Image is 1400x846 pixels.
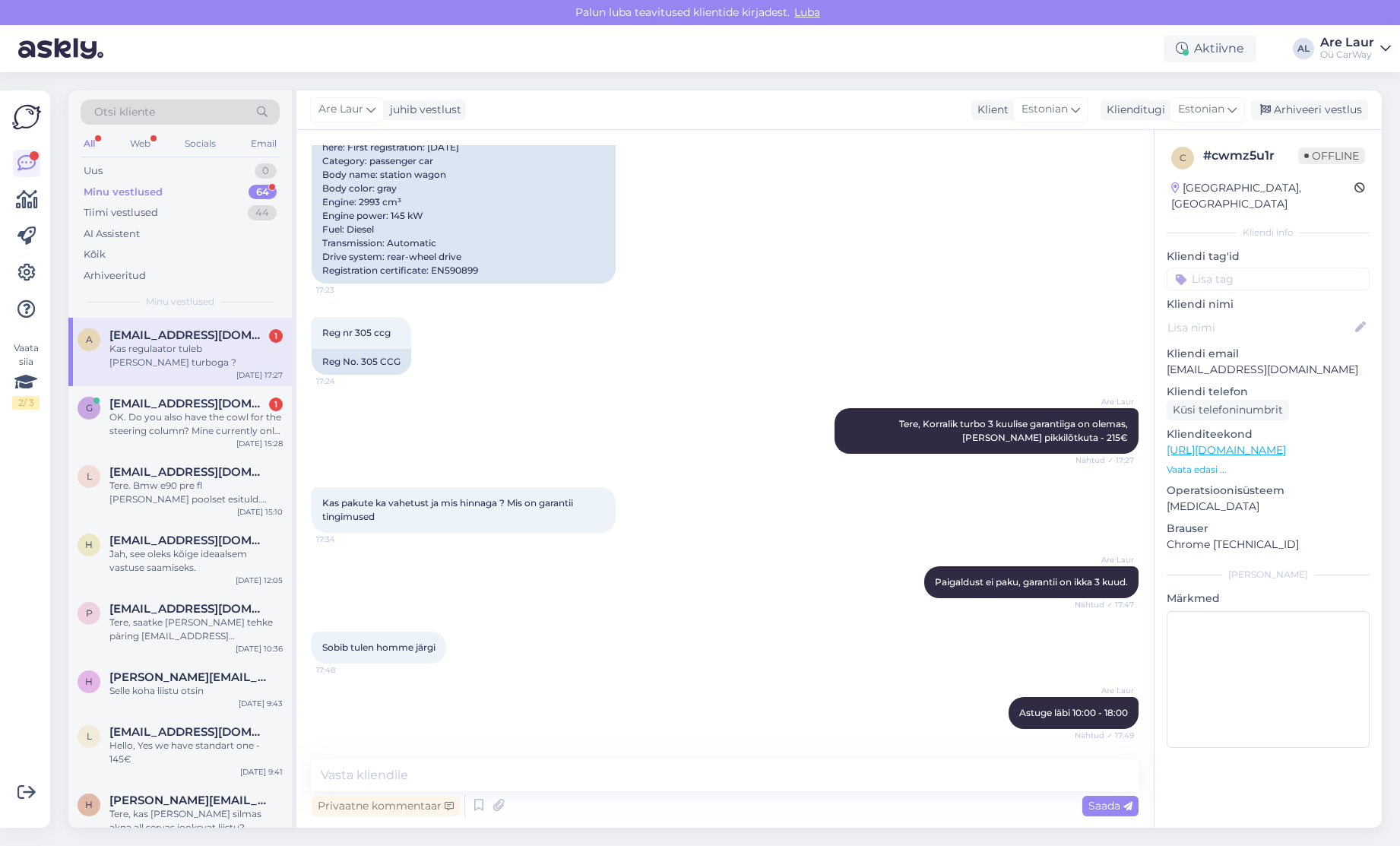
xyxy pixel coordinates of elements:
span: Tere, Korralik turbo 3 kuulise garantiiga on olemas, [PERSON_NAME] pikkilõtkuta - 215€ [899,418,1130,443]
span: Minu vestlused [146,295,214,309]
div: 0 [255,163,277,179]
span: heidy.loss38@gmail.com [109,794,268,807]
span: a [86,334,93,345]
div: Reg No. 305 CCG [312,349,411,375]
div: Kas regulaator tuleb [PERSON_NAME] turboga ? [109,342,283,369]
div: Oü CarWay [1320,49,1374,61]
input: Lisa nimi [1167,319,1352,336]
div: 2 / 3 [12,396,40,410]
span: h [85,539,93,550]
p: Kliendi nimi [1167,296,1370,312]
span: 17:34 [316,534,373,545]
p: Operatsioonisüsteem [1167,483,1370,499]
div: Socials [182,134,219,154]
div: Privaatne kommentaar [312,796,460,816]
div: OK. Do you also have the cowl for the steering column? Mine currently only has electronic adjustm... [109,410,283,438]
div: All [81,134,98,154]
div: Vaata siia [12,341,40,410]
span: l [87,471,92,482]
div: Kliendi info [1167,226,1370,239]
div: Tere, saatke [PERSON_NAME] tehke päring [EMAIL_ADDRESS][DOMAIN_NAME] [109,616,283,643]
div: Tere. Bmw e90 pre fl [PERSON_NAME] poolset esituld. Bixenon [109,479,283,506]
div: juhib vestlust [384,102,461,118]
div: Jah, see oleks kõige ideaalsem vastuse saamiseks. [109,547,283,575]
span: lasietummennus@gmail.com [109,725,268,739]
img: Askly Logo [12,103,41,131]
div: Hello, Yes we have standart one - 145€ [109,739,283,766]
a: Are LaurOü CarWay [1320,36,1391,61]
span: leukesiim@gmail.com [109,465,268,479]
span: h [85,676,93,687]
span: Sobib tulen homme järgi [322,642,436,653]
span: c [1180,152,1186,163]
span: Are Laur [318,101,363,118]
div: Klient [971,102,1009,118]
p: Klienditeekond [1167,426,1370,442]
p: Vaata edasi ... [1167,463,1370,477]
div: # cwmz5u1r [1203,147,1298,165]
div: [GEOGRAPHIC_DATA], [GEOGRAPHIC_DATA] [1171,180,1354,212]
span: l [87,730,92,742]
p: Brauser [1167,521,1370,537]
div: 64 [249,185,277,200]
div: Web [127,134,154,154]
span: Paigaldust ei paku, garantii on ikka 3 kuud. [935,576,1128,588]
div: Arhiveeritud [84,268,146,284]
span: hindreusm@gmail.com [109,534,268,547]
span: atspats123@hotmail.com [109,328,268,342]
input: Lisa tag [1167,268,1370,290]
span: garethchickey@gmail.com [109,397,268,410]
span: Saada [1088,799,1132,813]
div: [DATE] 12:05 [236,575,283,586]
span: pesamuna@gmail.com [109,602,268,616]
span: Reg nr 305 ccg [322,327,391,338]
div: Uus [84,163,103,179]
div: [DATE] 15:28 [236,438,283,449]
p: [MEDICAL_DATA] [1167,499,1370,515]
p: Kliendi telefon [1167,384,1370,400]
div: AL [1293,38,1314,59]
div: Aktiivne [1164,35,1256,62]
p: Kliendi tag'id [1167,249,1370,265]
span: 17:23 [316,284,373,296]
div: Kõik [84,247,106,262]
span: Are Laur [1077,554,1134,566]
div: Arhiveeri vestlus [1251,100,1368,120]
span: g [86,402,93,413]
span: Are Laur [1077,685,1134,696]
div: 44 [248,205,277,220]
span: Nähtud ✓ 17:27 [1075,455,1134,466]
div: Hello, would you like to offer a turbo? I will add the car details here: First registration: [DAT... [312,121,616,284]
div: Minu vestlused [84,185,163,200]
div: [DATE] 15:10 [237,506,283,518]
div: Email [248,134,280,154]
div: Selle koha liistu otsin [109,684,283,698]
div: [PERSON_NAME] [1167,568,1370,581]
div: [DATE] 10:36 [236,643,283,654]
p: Kliendi email [1167,346,1370,362]
div: [DATE] 17:27 [236,369,283,381]
span: Estonian [1021,101,1068,118]
span: p [86,607,93,619]
div: Tiimi vestlused [84,205,158,220]
div: 1 [269,398,283,411]
div: [DATE] 9:43 [239,698,283,709]
p: Märkmed [1167,591,1370,607]
div: Küsi telefoninumbrit [1167,400,1289,420]
div: [DATE] 9:41 [240,766,283,778]
span: h [85,799,93,810]
span: 17:24 [316,375,373,387]
div: AI Assistent [84,227,140,242]
div: Klienditugi [1101,102,1165,118]
span: Are Laur [1077,396,1134,407]
a: [URL][DOMAIN_NAME] [1167,443,1286,457]
span: Luba [790,5,825,19]
span: 17:48 [316,664,373,676]
span: Kas pakute ka vahetust ja mis hinnaga ? Mis on garantii tingimused [322,497,575,522]
div: Tere, kas [PERSON_NAME] silmas akna all servas jooksvat liistu? [109,807,283,835]
span: Astuge läbi 10:00 - 18:00 [1019,707,1128,718]
span: heidy.loss38@gmail.com [109,670,268,684]
p: [EMAIL_ADDRESS][DOMAIN_NAME] [1167,362,1370,378]
span: Estonian [1178,101,1224,118]
span: Nähtud ✓ 17:49 [1075,730,1134,741]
